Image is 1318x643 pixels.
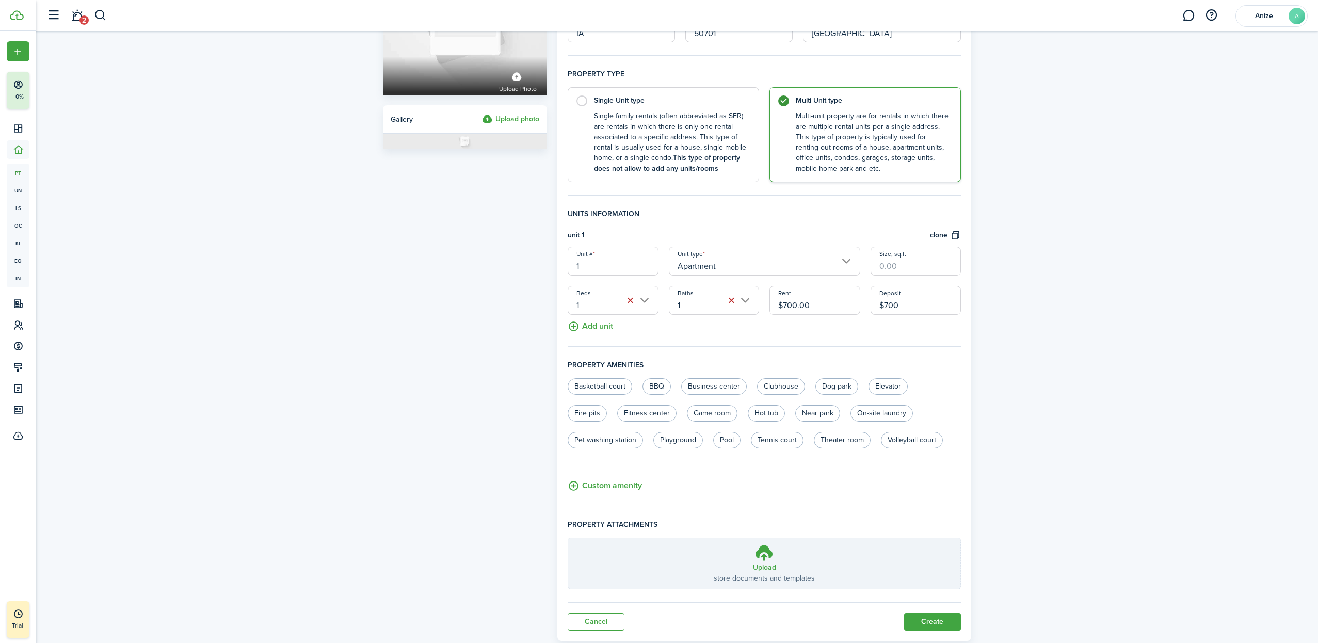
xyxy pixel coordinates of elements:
span: 2 [79,15,89,25]
button: Open sidebar [43,6,63,25]
button: clone [930,230,961,242]
span: Gallery [391,114,413,125]
label: Business center [681,378,747,395]
a: eq [7,252,29,269]
label: Basketball court [568,378,632,395]
a: Messaging [1179,3,1198,29]
label: Fitness center [617,405,677,422]
h4: Property amenities [568,360,961,378]
input: 0.00 [871,286,961,315]
button: Add unit [568,315,613,333]
button: Clear [623,294,638,308]
span: Upload photo [499,84,537,94]
label: Near park [795,405,840,422]
label: Playground [653,432,703,448]
button: Open resource center [1202,7,1220,24]
p: Trial [12,621,53,630]
button: Search [94,7,107,24]
p: store documents and templates [714,573,815,584]
h4: Property attachments [568,519,961,538]
label: On-site laundry [850,405,913,422]
label: Dog park [815,378,858,395]
a: un [7,182,29,199]
control-radio-card-title: Single Unit type [594,95,748,106]
label: Pool [713,432,741,448]
label: Tennis court [751,432,803,448]
a: Notifications [67,3,87,29]
input: Unit name [568,247,658,276]
a: Trial [7,601,29,638]
span: Anize [1243,12,1284,20]
label: Upload photo [499,67,537,94]
h4: Property type [568,69,961,87]
label: Fire pits [568,405,607,422]
b: This type of property does not allow to add any units/rooms [594,152,740,173]
h3: Upload [753,562,776,573]
button: Create [904,613,961,631]
h4: unit 1 [568,230,584,242]
label: Clubhouse [757,378,805,395]
input: 0.00 [769,286,860,315]
label: Volleyball court [881,432,943,448]
a: Cancel [568,613,624,631]
a: oc [7,217,29,234]
button: Clear [724,294,738,308]
label: Hot tub [748,405,785,422]
button: Open menu [7,41,29,61]
p: 0% [13,92,26,101]
label: Theater room [814,432,871,448]
control-radio-card-description: Multi-unit property are for rentals in which there are multiple rental units per a single address... [796,111,950,174]
a: in [7,269,29,287]
button: 0% [7,72,92,109]
a: kl [7,234,29,252]
button: Custom amenity [568,479,642,492]
label: BBQ [642,378,671,395]
input: 0.00 [871,247,961,276]
a: ls [7,199,29,217]
img: Photo placeholder [383,134,547,149]
a: pt [7,164,29,182]
img: TenantCloud [10,10,24,20]
control-radio-card-title: Multi Unit type [796,95,950,106]
control-radio-card-description: Single family rentals (often abbreviated as SFR) are rentals in which there is only one rental as... [594,111,748,174]
label: Elevator [869,378,908,395]
label: Game room [687,405,737,422]
avatar-text: A [1289,8,1305,24]
h4: Units information [568,208,961,230]
label: Pet washing station [568,432,643,448]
